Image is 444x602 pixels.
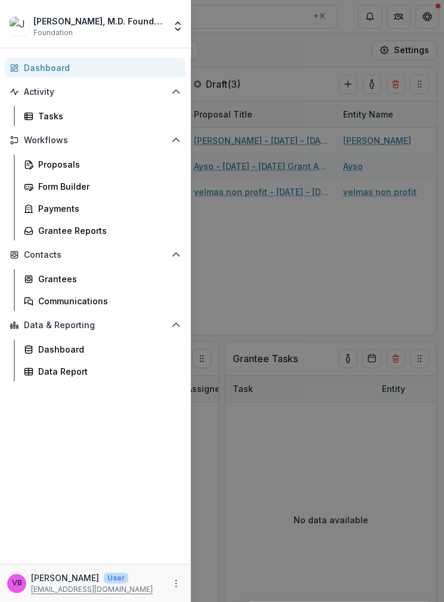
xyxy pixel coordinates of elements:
p: User [104,573,128,584]
a: Dashboard [19,339,186,359]
div: Data Report [38,365,176,378]
span: Data & Reporting [24,320,166,331]
a: Form Builder [19,177,186,196]
div: Dashboard [38,343,176,356]
button: Open Data & Reporting [5,316,186,335]
a: Communications [19,291,186,311]
div: Velma Brooks-Benson [12,579,22,587]
a: Grantee Reports [19,221,186,240]
a: Dashboard [5,58,186,78]
button: More [169,576,183,591]
div: Payments [38,202,176,215]
img: Joseph A. Bailey II, M.D. Foundation [10,17,29,36]
button: Open Activity [5,82,186,101]
a: Tasks [19,106,186,126]
div: Proposals [38,158,176,171]
a: Grantees [19,269,186,289]
div: Grantee Reports [38,224,176,237]
p: [PERSON_NAME] [31,572,99,584]
span: Foundation [33,27,73,38]
span: Contacts [24,250,166,260]
a: Data Report [19,362,186,381]
a: Payments [19,199,186,218]
div: Grantees [38,273,176,285]
div: Communications [38,295,176,307]
span: Workflows [24,135,166,146]
span: Activity [24,87,166,97]
div: Form Builder [38,180,176,193]
a: Proposals [19,155,186,174]
button: Open Contacts [5,245,186,264]
div: Tasks [38,110,176,122]
button: Open Workflows [5,131,186,150]
button: Open entity switcher [169,14,186,38]
div: Dashboard [24,61,176,74]
div: [PERSON_NAME], M.D. Foundation [33,15,165,27]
